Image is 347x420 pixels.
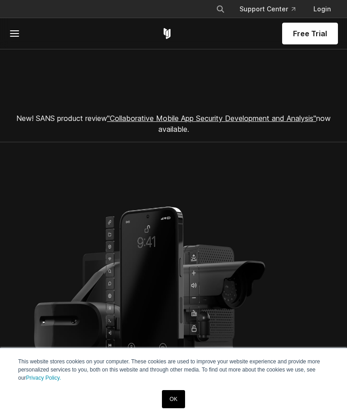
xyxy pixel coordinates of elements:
div: Navigation Menu [209,1,338,17]
a: Login [306,1,338,17]
a: OK [162,390,185,408]
a: Support Center [232,1,303,17]
img: Corellium_HomepageBanner_Mobile-Inline [15,195,276,390]
a: Free Trial [282,23,338,44]
span: New! SANS product review now available. [16,114,331,134]
a: Corellium Home [161,28,173,39]
a: Privacy Policy. [26,375,61,381]
button: Search [212,1,229,17]
p: This website stores cookies on your computer. These cookies are used to improve your website expe... [18,357,329,382]
span: Free Trial [293,28,327,39]
a: "Collaborative Mobile App Security Development and Analysis" [107,114,316,123]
